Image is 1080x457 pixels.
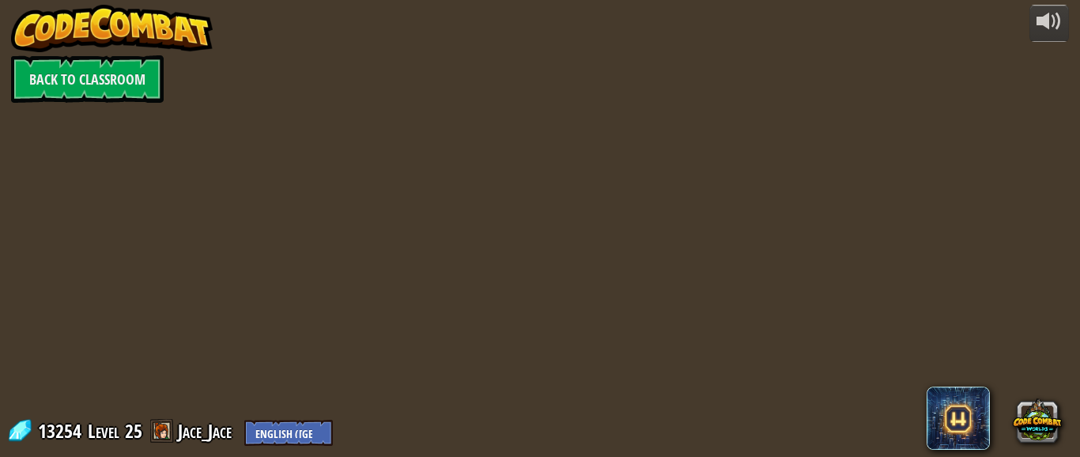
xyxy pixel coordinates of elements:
button: Adjust volume [1029,5,1069,42]
a: Jace_Jace [178,418,236,444]
span: 13254 [38,418,86,444]
button: CodeCombat Worlds on Roblox [1013,395,1062,444]
span: CodeCombat AI HackStack [927,387,990,450]
a: Back to Classroom [11,55,164,103]
span: Level [88,418,119,444]
span: 25 [125,418,142,444]
img: CodeCombat - Learn how to code by playing a game [11,5,213,52]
